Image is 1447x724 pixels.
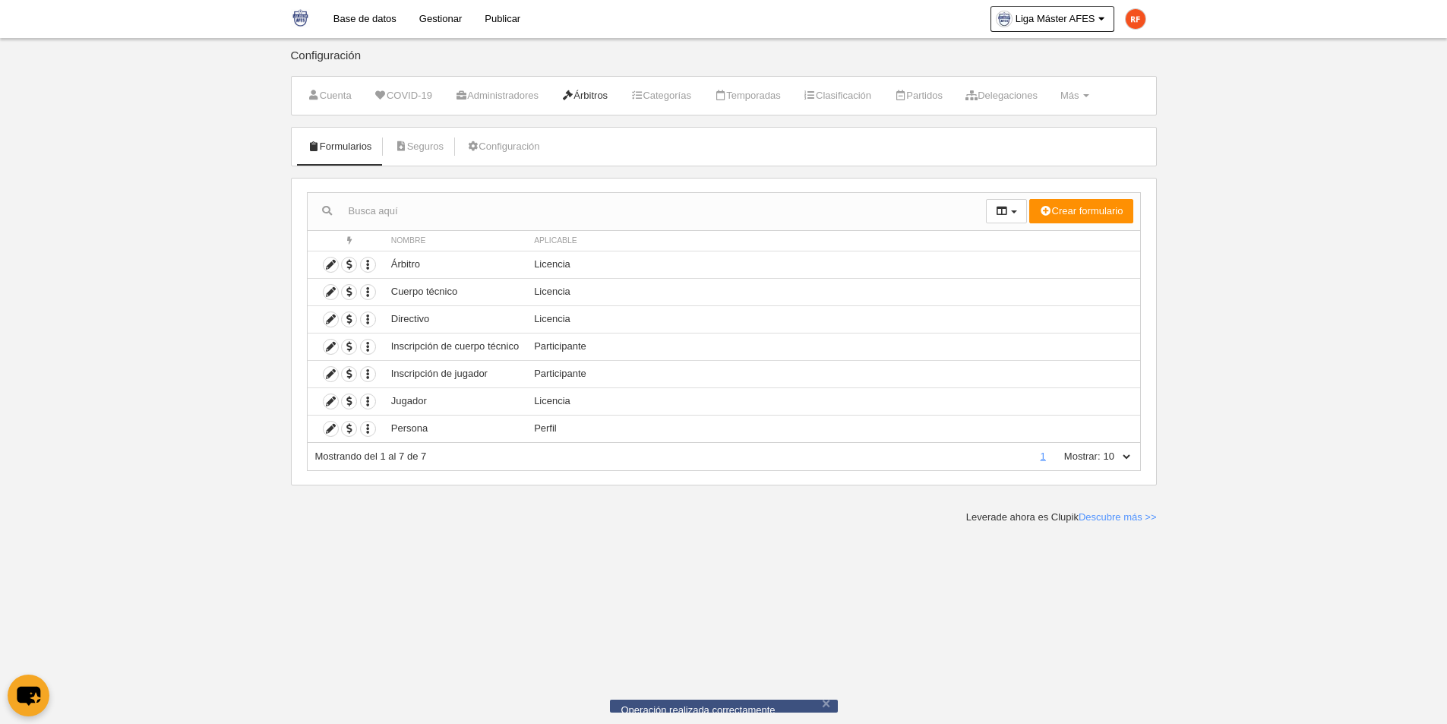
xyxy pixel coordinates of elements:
a: COVID-19 [366,84,441,107]
td: Inscripción de cuerpo técnico [384,333,526,360]
img: OalfcEuzerBm.30x30.jpg [997,11,1012,27]
div: Operación realizada correctamente [621,703,826,717]
td: Inscripción de jugador [384,360,526,387]
a: Clasificación [795,84,880,107]
input: Busca aquí [308,200,986,223]
a: Categorías [622,84,700,107]
a: Cuenta [299,84,360,107]
td: Participante [526,333,1139,360]
a: Descubre más >> [1079,511,1157,523]
button: chat-button [8,675,49,716]
td: Licencia [526,251,1139,278]
td: Licencia [526,387,1139,415]
img: c2l6ZT0zMHgzMCZmcz05JnRleHQ9UkYmYmc9ZjQ1MTFl.png [1126,9,1145,29]
button: × [819,696,834,711]
td: Perfil [526,415,1139,442]
td: Licencia [526,305,1139,333]
a: Configuración [458,135,548,158]
div: Configuración [291,49,1157,76]
td: Participante [526,360,1139,387]
a: 1 [1038,451,1049,462]
a: Liga Máster AFES [990,6,1114,32]
span: Liga Máster AFES [1016,11,1095,27]
span: Más [1060,90,1079,101]
button: Crear formulario [1029,199,1133,223]
img: Liga Máster AFES [291,9,310,27]
span: Mostrando del 1 al 7 de 7 [315,451,427,462]
td: Directivo [384,305,526,333]
a: Administradores [447,84,547,107]
a: Partidos [886,84,951,107]
a: Seguros [386,135,452,158]
a: Formularios [299,135,381,158]
td: Árbitro [384,251,526,278]
div: Leverade ahora es Clupik [966,511,1157,524]
td: Jugador [384,387,526,415]
a: Más [1052,84,1098,107]
a: Árbitros [553,84,616,107]
td: Licencia [526,278,1139,305]
span: Nombre [391,236,426,245]
td: Cuerpo técnico [384,278,526,305]
span: Aplicable [534,236,577,245]
a: Temporadas [706,84,789,107]
a: Delegaciones [957,84,1046,107]
td: Persona [384,415,526,442]
label: Mostrar: [1049,450,1101,463]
